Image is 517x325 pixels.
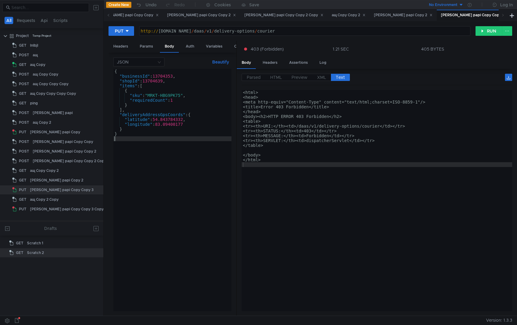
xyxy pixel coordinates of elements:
div: [PERSON_NAME] papi Copy Copy [33,137,93,146]
div: Params [135,41,158,52]
div: [PERSON_NAME] papi Copy [30,128,80,137]
span: GET [16,248,23,257]
div: [PERSON_NAME] papi Copy Copy [93,12,159,18]
div: Drafts [44,225,57,232]
div: Assertions [284,57,313,68]
div: ащ Copy [30,60,45,69]
div: ащ Copy Copy 2 [332,12,366,18]
span: XML [317,75,326,80]
button: Requests [15,17,37,24]
div: [PERSON_NAME] papi Copy Copy 2 Copy [33,156,106,166]
div: Cookies [214,1,231,8]
div: [PERSON_NAME] papi Copy Copy 3 Copy [30,205,104,214]
div: Save [249,3,259,7]
div: [PERSON_NAME] papi Copy Copy 3 [441,12,510,18]
div: [PERSON_NAME] papi Copy 2 [374,12,433,18]
span: GET [19,41,26,50]
button: Redo [161,0,189,9]
span: GET [19,89,26,98]
div: Body [237,57,256,69]
span: HTML [270,75,282,80]
div: 1.21 SEC [333,46,349,52]
div: [PERSON_NAME] papi Copy Copy 2 Copy [244,12,323,18]
div: ащ Copy 2 Copy [30,195,59,204]
div: Scratch 1 [27,239,43,248]
span: 403 (Forbidden) [251,46,284,52]
div: Undo [145,1,157,8]
span: GET [19,195,26,204]
span: Preview [292,75,307,80]
span: GET [19,60,26,69]
span: POST [19,147,29,156]
div: ащ Copy Copy 2 [30,166,59,175]
button: Create New [106,2,131,8]
div: ping [30,99,38,108]
div: PUT [115,28,124,34]
button: Scripts [51,17,69,24]
span: Parsed [247,75,261,80]
div: Headers [258,57,282,68]
div: ащ Copy Copy Copy Copy [30,89,76,98]
button: Beautify [210,58,231,66]
div: lnlbjl [30,41,38,50]
div: [PERSON_NAME] papi Copy 2 [30,176,83,185]
span: GET [19,176,26,185]
span: GET [19,166,26,175]
div: Headers [109,41,133,52]
span: PUT [19,185,26,194]
div: Project [16,31,29,40]
div: Scratch 2 [27,248,44,257]
div: Body [160,41,179,53]
div: Other [229,41,249,52]
div: Log [315,57,331,68]
span: GET [16,239,23,248]
span: POST [19,118,29,127]
span: PUT [19,128,26,137]
button: Api [39,17,50,24]
div: No Environment [429,2,457,8]
div: Auth [181,41,199,52]
div: Log In [500,1,513,8]
div: Variables [201,41,227,52]
div: ащ Copy Copy Copy [33,79,69,88]
div: Temp Project [32,31,51,40]
span: POST [19,137,29,146]
button: All [5,17,13,24]
div: ащ Copy 2 [33,118,51,127]
button: PUT [109,26,134,36]
div: [PERSON_NAME] papi Copy Copy 2 [167,12,236,18]
div: [PERSON_NAME] papi Copy Copy 2 [33,147,96,156]
div: Redo [174,1,185,8]
span: POST [19,51,29,60]
span: Version: 1.3.3 [486,316,512,325]
span: GET [19,99,26,108]
span: POST [19,108,29,117]
button: RUN [476,26,502,36]
div: [PERSON_NAME] papi Copy Copy 3 [30,185,93,194]
button: Undo [131,0,161,9]
span: PUT [19,205,26,214]
span: POST [19,70,29,79]
span: Text [336,75,345,80]
div: ащ Copy Copy [33,70,58,79]
span: POST [19,156,29,166]
input: Search... [11,4,85,11]
span: POST [19,79,29,88]
div: ащ [33,51,38,60]
div: [PERSON_NAME] papi [33,108,73,117]
div: 405 BYTES [421,46,444,52]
